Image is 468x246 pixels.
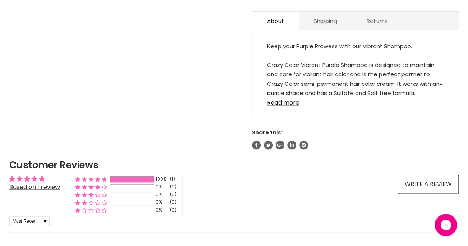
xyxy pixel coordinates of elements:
a: Returns [352,12,403,30]
a: About [252,12,299,30]
a: Write a review [398,175,459,194]
a: Read more [267,95,444,106]
select: Sort dropdown [9,216,50,226]
a: Shipping [299,12,352,30]
div: (1) [170,176,175,182]
div: 100% [156,176,168,182]
div: 100% (1) reviews with 5 star rating [75,176,107,182]
div: Keep your Purple Prowess with our Vibrant Shampoo. Crazy Color Vibrant Purple Shampoo is designed... [267,41,444,95]
iframe: Gorgias live chat messenger [431,211,461,239]
aside: Share this: [252,129,459,149]
span: Share this: [252,129,282,136]
div: Average rating is 5.00 stars [9,175,60,183]
a: Based on 1 review [9,183,60,191]
h2: Customer Reviews [9,158,459,172]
